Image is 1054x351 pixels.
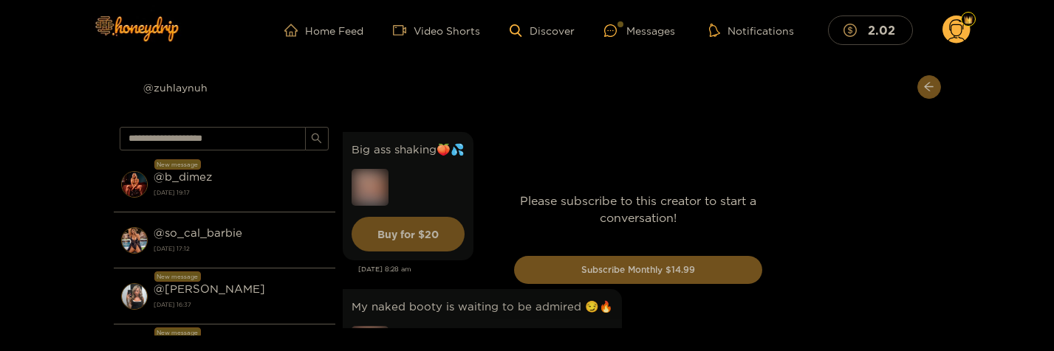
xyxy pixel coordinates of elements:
strong: [DATE] 19:17 [154,186,328,199]
span: video-camera [393,24,414,37]
div: New message [154,327,201,338]
strong: @ [PERSON_NAME] [154,282,265,295]
span: dollar [843,24,864,37]
span: arrow-left [923,81,934,94]
strong: [DATE] 16:37 [154,298,328,311]
mark: 2.02 [866,22,897,38]
a: Home Feed [284,24,363,37]
div: @zuhlaynuh [114,75,335,99]
button: search [305,127,329,150]
img: Fan Level [964,15,973,24]
strong: @ b_dimez [154,170,212,183]
img: conversation [121,283,148,310]
strong: @ so_cal_barbie [154,226,242,239]
a: Video Shorts [393,24,480,37]
div: New message [154,271,201,282]
p: Please subscribe to this creator to start a conversation! [514,192,762,226]
div: Messages [604,22,675,39]
img: conversation [121,227,148,254]
button: Notifications [705,23,798,38]
button: 2.02 [828,15,913,44]
span: home [284,24,305,37]
button: Subscribe Monthly $14.99 [514,256,762,284]
div: New message [154,159,201,170]
button: arrow-left [917,75,941,99]
a: Discover [510,24,574,37]
img: conversation [121,171,148,198]
strong: [DATE] 17:12 [154,242,328,255]
span: search [311,133,322,145]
